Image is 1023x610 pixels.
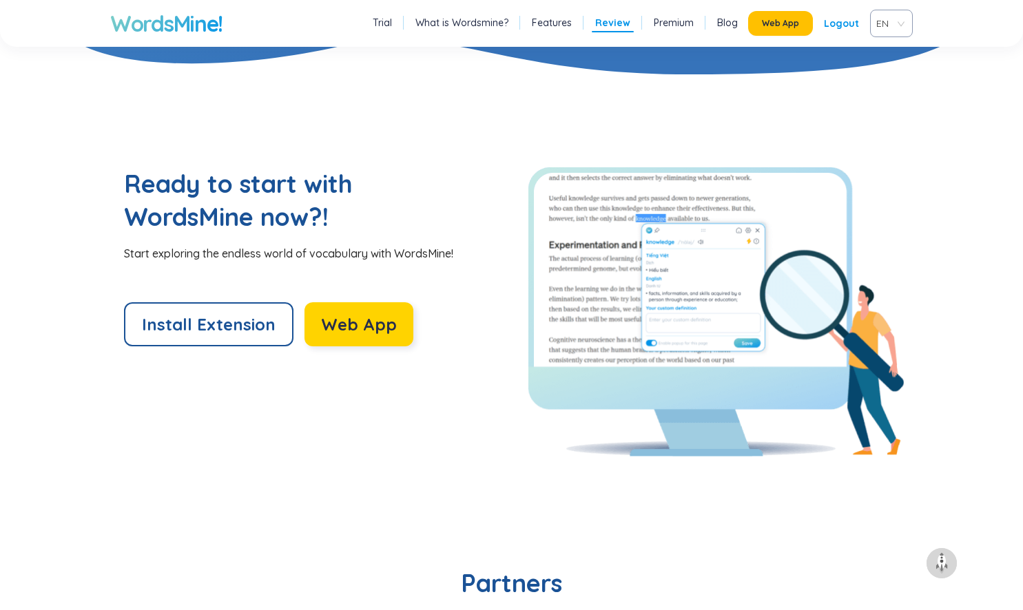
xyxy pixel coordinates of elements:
a: WordsMine! [110,10,223,37]
span: EN [876,13,901,34]
button: Install Extension [124,302,293,346]
a: Review [595,16,630,30]
a: Features [532,16,572,30]
div: Start exploring the endless world of vocabulary with WordsMine! [124,246,512,261]
span: Web App [762,18,799,29]
img: Explore WordsMine! [528,167,905,456]
a: Premium [654,16,694,30]
span: Install Extension [142,313,276,335]
button: Web App [304,302,413,346]
span: Web App [321,313,397,335]
h2: Partners [110,567,913,600]
img: to top [931,552,953,574]
div: Logout [824,11,859,36]
h2: Ready to start with WordsMine now?! [124,167,420,233]
button: Web App [748,11,813,36]
a: What is Wordsmine? [415,16,508,30]
a: Trial [373,16,392,30]
a: Blog [717,16,738,30]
